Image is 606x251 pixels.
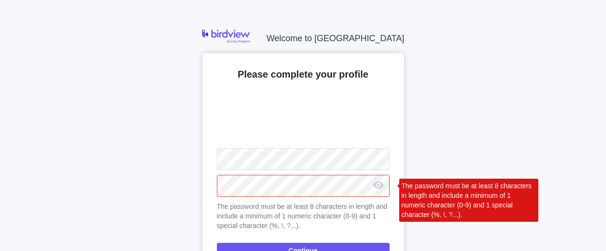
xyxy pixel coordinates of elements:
div: The password must be at least 8 characters in length and include a minimum of 1 numeric character... [399,179,538,222]
span: The password must be at least 8 characters in length and include a minimum of 1 numeric character... [217,202,390,230]
h2: Please complete your profile [217,68,390,81]
span: Welcome to [GEOGRAPHIC_DATA] [266,34,404,43]
img: logo [202,30,250,43]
